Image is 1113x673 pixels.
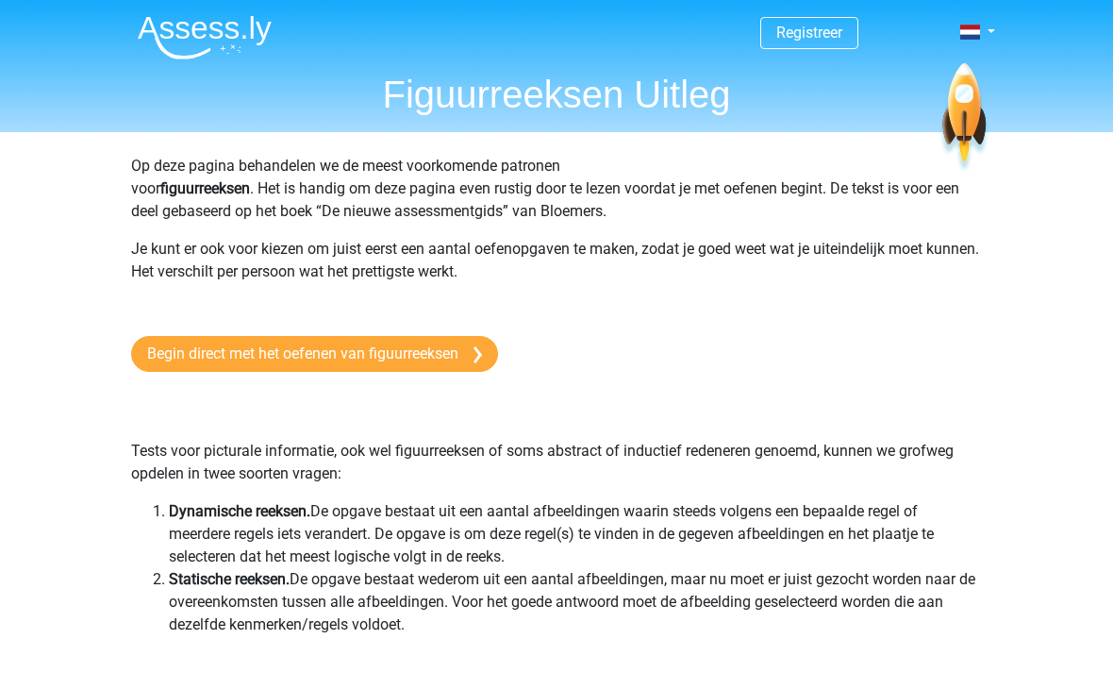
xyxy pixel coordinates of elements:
p: Op deze pagina behandelen we de meest voorkomende patronen voor . Het is handig om deze pagina ev... [131,155,982,223]
a: Begin direct met het oefenen van figuurreeksen [131,336,498,372]
img: spaceship.7d73109d6933.svg [939,63,990,174]
h1: Figuurreeksen Uitleg [123,72,990,117]
p: Je kunt er ook voor kiezen om juist eerst een aantal oefenopgaven te maken, zodat je goed weet wa... [131,238,982,306]
b: figuurreeksen [160,179,250,197]
img: arrow-right.e5bd35279c78.svg [473,346,482,363]
p: Tests voor picturale informatie, ook wel figuurreeksen of soms abstract of inductief redeneren ge... [131,395,982,485]
li: De opgave bestaat uit een aantal afbeeldingen waarin steeds volgens een bepaalde regel of meerder... [169,500,982,568]
b: Dynamische reeksen. [169,502,310,520]
b: Statische reeksen. [169,570,290,588]
li: De opgave bestaat wederom uit een aantal afbeeldingen, maar nu moet er juist gezocht worden naar ... [169,568,982,636]
a: Registreer [776,24,842,42]
img: Assessly [138,15,272,59]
